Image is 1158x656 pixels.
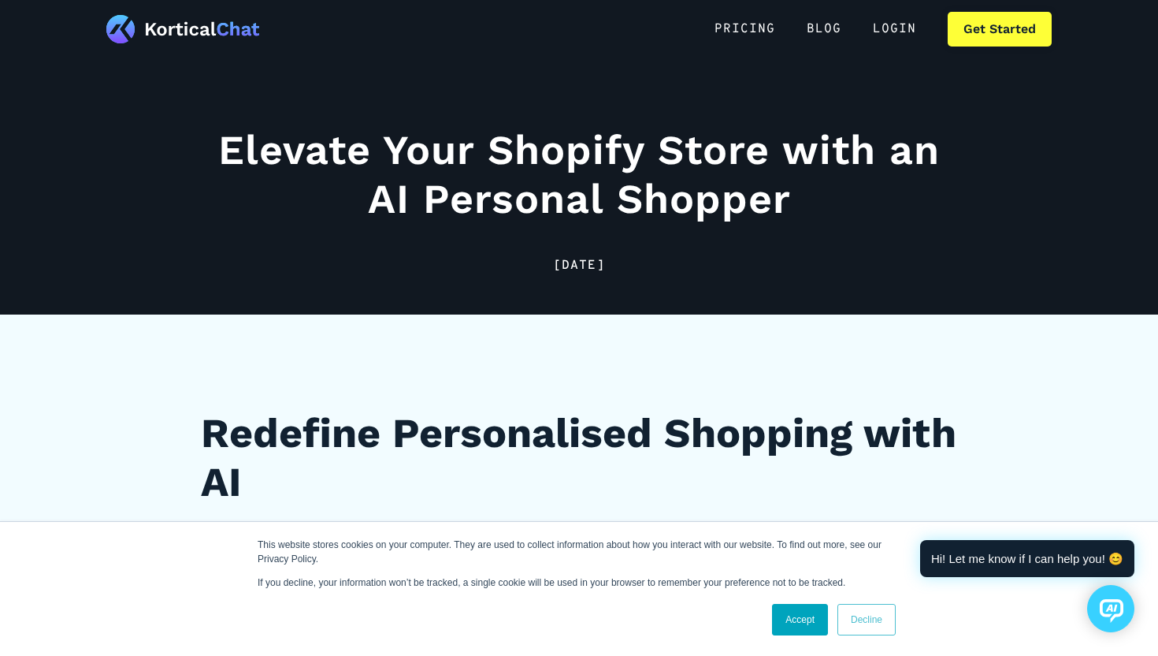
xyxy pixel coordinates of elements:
[201,256,957,275] div: [DATE]
[201,126,957,225] h1: Elevate Your Shopify Store with an AI Personal Shopper
[699,12,791,47] a: Pricing
[948,12,1052,47] a: Get Started
[791,12,857,47] a: Blog
[258,576,900,590] p: If you decline, your information won’t be tracked, a single cookie will be used in your browser t...
[837,604,896,635] a: Decline
[772,604,828,635] a: Accept
[201,409,956,506] strong: Redefine Personalised Shopping with AI
[258,538,900,566] p: This website stores cookies on your computer. They are used to collect information about how you ...
[857,12,932,47] a: Login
